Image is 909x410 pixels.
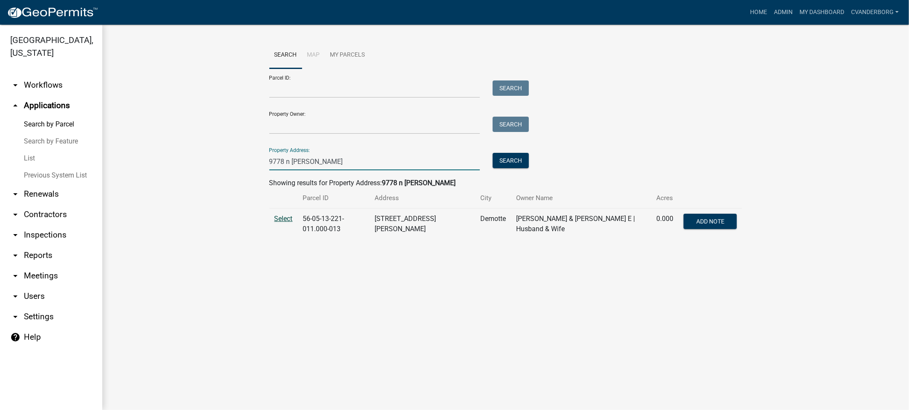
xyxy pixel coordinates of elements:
th: Parcel ID [298,188,370,208]
td: [STREET_ADDRESS][PERSON_NAME] [369,209,475,240]
button: Search [493,80,529,96]
th: Acres [651,188,678,208]
td: [PERSON_NAME] & [PERSON_NAME] E | Husband & Wife [511,209,651,240]
th: Owner Name [511,188,651,208]
button: Add Note [684,214,737,229]
i: help [10,332,20,342]
a: Select [274,215,293,223]
button: Search [493,153,529,168]
button: Search [493,117,529,132]
a: Search [269,42,302,69]
a: Admin [770,4,796,20]
i: arrow_drop_down [10,312,20,322]
div: Showing results for Property Address: [269,178,742,188]
th: City [475,188,511,208]
a: Home [747,4,770,20]
a: My Parcels [325,42,370,69]
span: Add Note [696,218,724,225]
td: 0.000 [651,209,678,240]
a: cvanderborg [848,4,902,20]
th: Address [369,188,475,208]
td: 56-05-13-221-011.000-013 [298,209,370,240]
strong: 9778 n [PERSON_NAME] [382,179,456,187]
a: My Dashboard [796,4,848,20]
i: arrow_drop_down [10,209,20,220]
i: arrow_drop_down [10,230,20,240]
i: arrow_drop_down [10,271,20,281]
i: arrow_drop_down [10,189,20,199]
i: arrow_drop_down [10,80,20,90]
i: arrow_drop_down [10,250,20,261]
td: Demotte [475,209,511,240]
i: arrow_drop_down [10,291,20,301]
i: arrow_drop_up [10,100,20,111]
